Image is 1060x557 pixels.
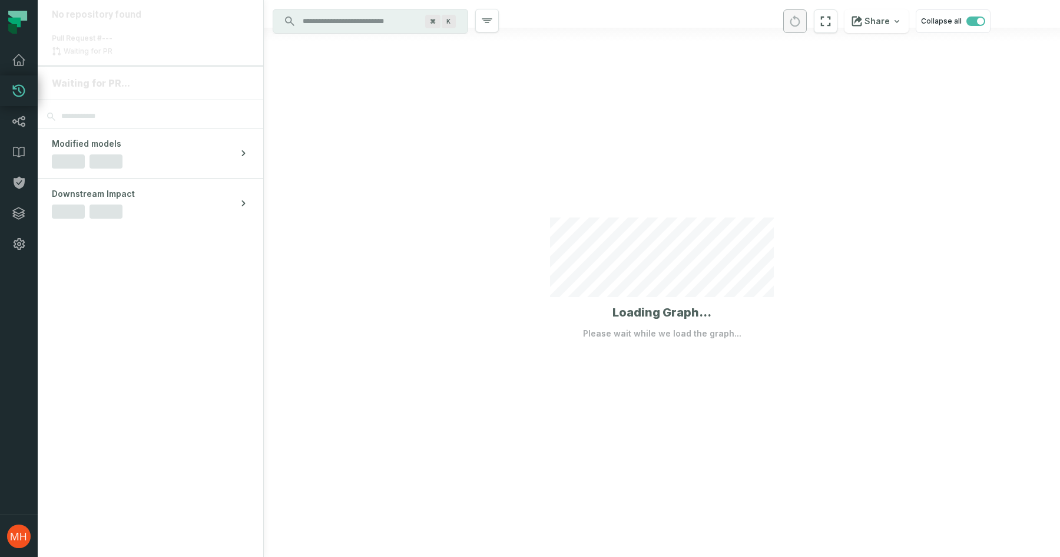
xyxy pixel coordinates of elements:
button: Collapse all [916,9,991,33]
span: Downstream Impact [52,188,135,200]
span: Waiting for PR [61,47,115,56]
button: Share [844,9,909,33]
img: avatar of Majid Hajiheidari [7,525,31,548]
div: No repository found [52,9,249,21]
span: Pull Request #--- [52,34,112,42]
p: Please wait while we load the graph... [583,328,741,340]
button: Modified models [38,128,263,178]
h1: Loading Graph... [612,304,711,321]
div: Waiting for PR... [52,76,249,90]
span: Press ⌘ + K to focus the search bar [442,15,456,28]
span: Press ⌘ + K to focus the search bar [425,15,440,28]
span: Modified models [52,138,121,150]
button: Downstream Impact [38,179,263,228]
